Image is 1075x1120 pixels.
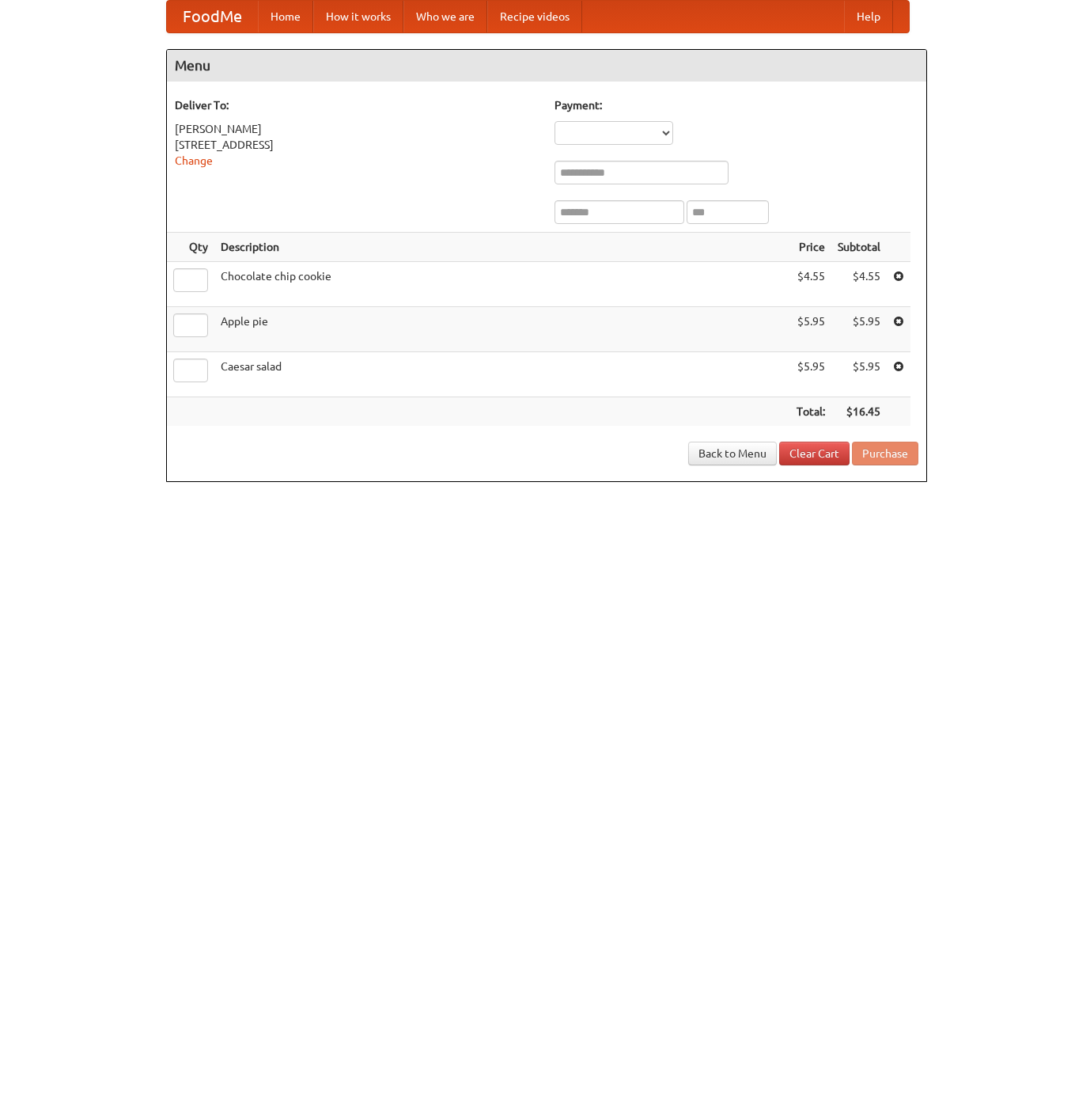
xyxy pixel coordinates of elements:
[175,121,539,137] div: [PERSON_NAME]
[167,1,258,32] a: FoodMe
[313,1,403,32] a: How it works
[214,233,790,262] th: Description
[844,1,893,32] a: Help
[175,137,539,153] div: [STREET_ADDRESS]
[790,307,831,352] td: $5.95
[779,442,850,465] a: Clear Cart
[831,307,887,352] td: $5.95
[790,233,831,262] th: Price
[852,442,918,465] button: Purchase
[175,154,213,167] a: Change
[403,1,487,32] a: Who we are
[167,233,214,262] th: Qty
[831,397,887,427] th: $16.45
[831,352,887,397] td: $5.95
[214,352,790,397] td: Caesar salad
[831,262,887,307] td: $4.55
[167,50,926,82] h4: Menu
[258,1,313,32] a: Home
[555,97,918,113] h5: Payment:
[214,307,790,352] td: Apple pie
[175,97,539,113] h5: Deliver To:
[487,1,582,32] a: Recipe videos
[790,397,831,427] th: Total:
[688,442,777,465] a: Back to Menu
[831,233,887,262] th: Subtotal
[214,262,790,307] td: Chocolate chip cookie
[790,262,831,307] td: $4.55
[790,352,831,397] td: $5.95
